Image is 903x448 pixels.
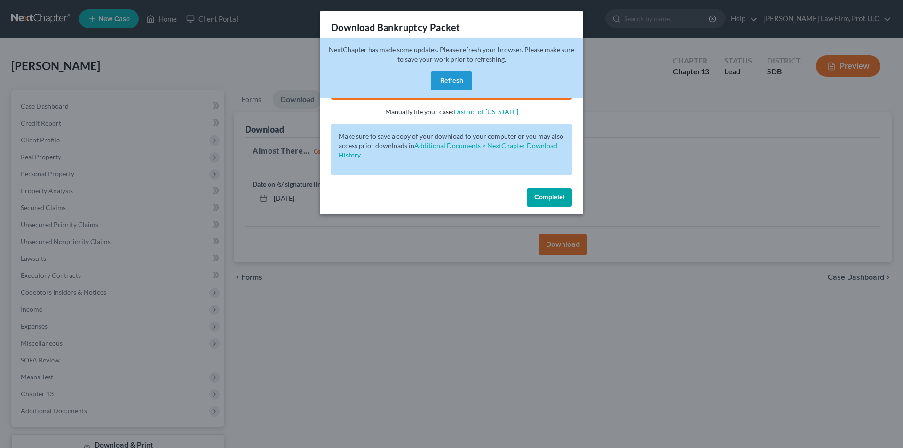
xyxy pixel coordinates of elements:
[454,108,518,116] a: District of [US_STATE]
[534,193,564,201] span: Complete!
[339,132,564,160] p: Make sure to save a copy of your download to your computer or you may also access prior downloads in
[527,188,572,207] button: Complete!
[331,21,460,34] h3: Download Bankruptcy Packet
[329,46,574,63] span: NextChapter has made some updates. Please refresh your browser. Please make sure to save your wor...
[339,141,557,159] a: Additional Documents > NextChapter Download History.
[331,107,572,117] p: Manually file your case:
[431,71,472,90] button: Refresh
